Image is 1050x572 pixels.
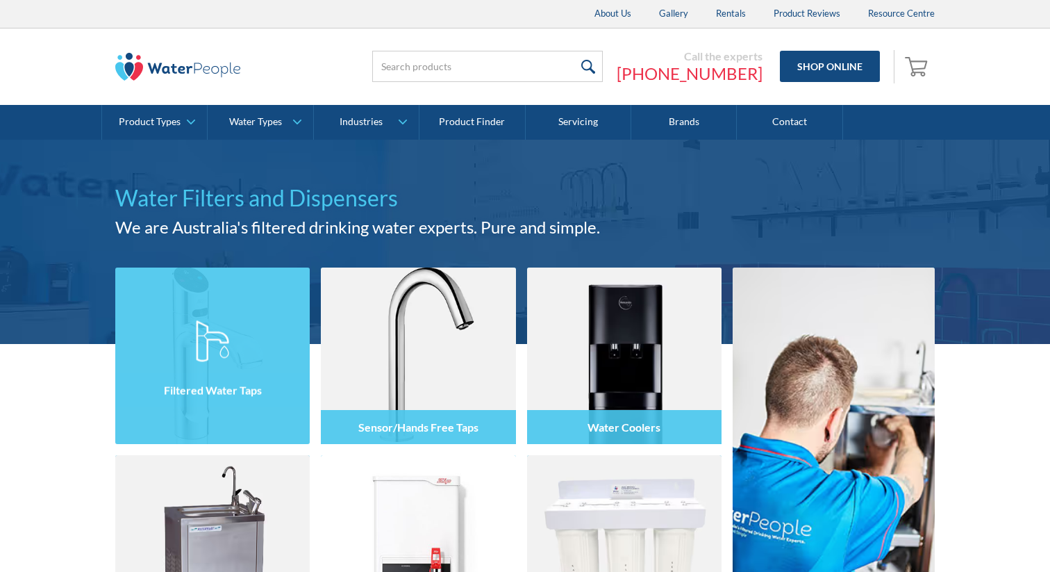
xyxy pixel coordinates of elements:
a: Water Types [208,105,312,140]
a: Shop Online [780,51,880,82]
img: Filtered Water Taps [115,268,310,444]
div: Industries [340,116,383,128]
img: Water Coolers [527,268,722,444]
div: Water Types [229,116,282,128]
input: Search products [372,51,603,82]
a: Brands [631,105,737,140]
a: Contact [737,105,842,140]
a: [PHONE_NUMBER] [617,63,762,84]
img: Sensor/Hands Free Taps [321,268,515,444]
h4: Sensor/Hands Free Taps [358,420,478,434]
a: Industries [314,105,419,140]
a: Open cart [901,50,935,83]
h4: Water Coolers [587,420,660,434]
img: shopping cart [905,55,931,77]
div: Call the experts [617,49,762,63]
div: Product Types [119,116,181,128]
a: Product Types [102,105,207,140]
img: The Water People [115,53,240,81]
a: Product Finder [419,105,525,140]
h4: Filtered Water Taps [164,383,262,396]
a: Servicing [526,105,631,140]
